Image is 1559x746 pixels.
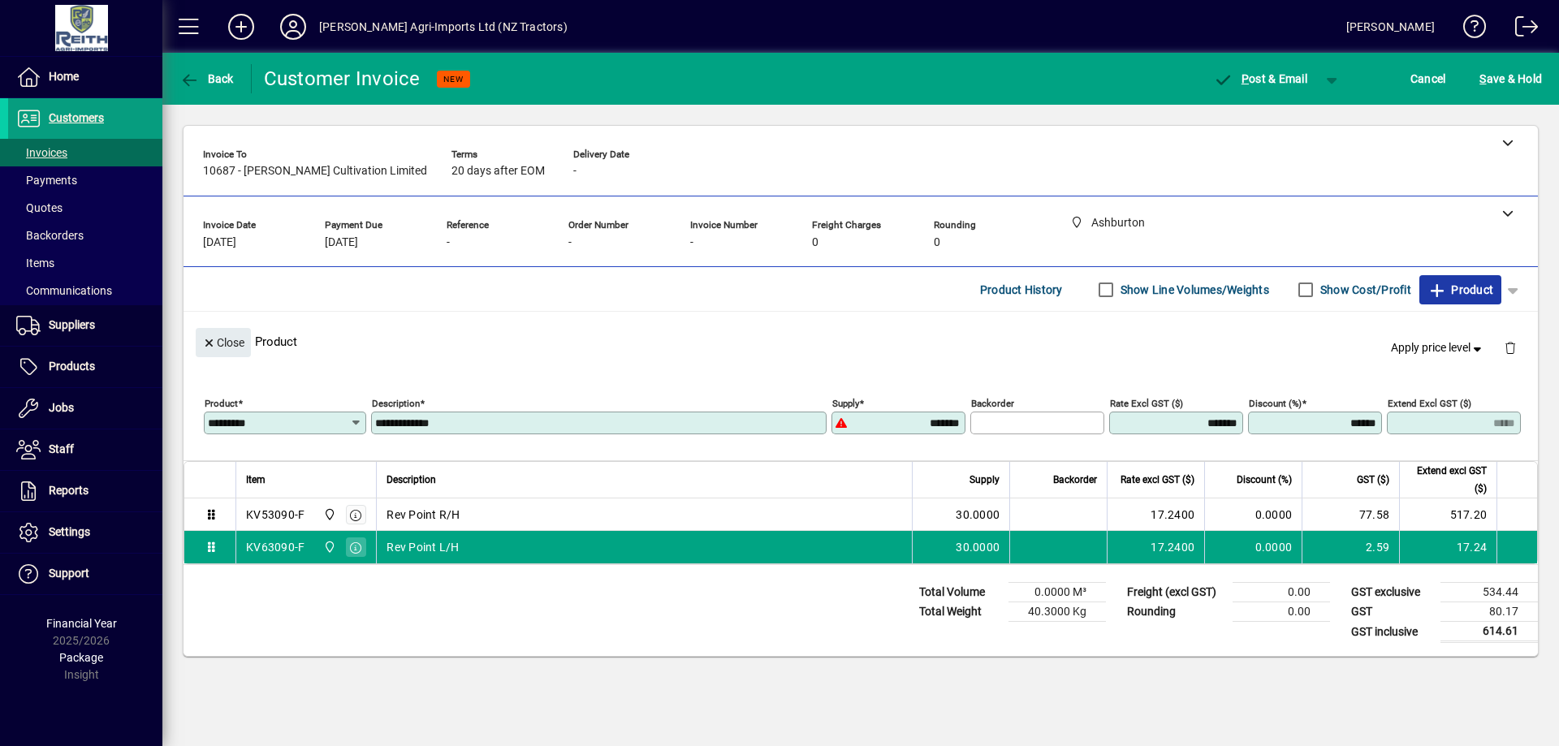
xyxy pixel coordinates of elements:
span: Rev Point R/H [387,507,460,523]
td: 40.3000 Kg [1008,602,1106,622]
td: 80.17 [1440,602,1538,622]
td: 0.0000 [1204,498,1302,531]
span: [DATE] [325,236,358,249]
span: P [1242,72,1249,85]
span: Home [49,70,79,83]
span: Ashburton [319,506,338,524]
td: 534.44 [1440,583,1538,602]
mat-label: Discount (%) [1249,398,1302,409]
button: Post & Email [1205,64,1315,93]
div: Customer Invoice [264,66,421,92]
span: 0 [934,236,940,249]
td: 0.00 [1233,602,1330,622]
span: Financial Year [46,617,117,630]
a: Staff [8,429,162,470]
td: Rounding [1119,602,1233,622]
td: GST exclusive [1343,583,1440,602]
span: Items [16,257,54,270]
a: Backorders [8,222,162,249]
span: Quotes [16,201,63,214]
label: Show Line Volumes/Weights [1117,282,1269,298]
span: 20 days after EOM [451,165,545,178]
td: 77.58 [1302,498,1399,531]
a: Communications [8,277,162,304]
td: 17.24 [1399,531,1496,563]
a: Payments [8,166,162,194]
div: [PERSON_NAME] [1346,14,1435,40]
span: Invoices [16,146,67,159]
div: KV53090-F [246,507,304,523]
button: Delete [1491,328,1530,367]
span: Extend excl GST ($) [1410,462,1487,498]
app-page-header-button: Close [192,334,255,349]
td: Freight (excl GST) [1119,583,1233,602]
td: GST [1343,602,1440,622]
div: [PERSON_NAME] Agri-Imports Ltd (NZ Tractors) [319,14,568,40]
span: Reports [49,484,89,497]
td: 517.20 [1399,498,1496,531]
span: Communications [16,284,112,297]
td: 0.0000 M³ [1008,583,1106,602]
a: Settings [8,512,162,553]
td: 614.61 [1440,622,1538,642]
div: 17.2400 [1117,507,1194,523]
app-page-header-button: Back [162,64,252,93]
span: Product [1427,277,1493,303]
button: Add [215,12,267,41]
span: - [568,236,572,249]
span: Close [202,330,244,356]
span: 30.0000 [956,507,1000,523]
a: Knowledge Base [1451,3,1487,56]
span: 10687 - [PERSON_NAME] Cultivation Limited [203,165,427,178]
span: Discount (%) [1237,471,1292,489]
span: Customers [49,111,104,124]
a: Home [8,57,162,97]
mat-label: Product [205,398,238,409]
span: Backorders [16,229,84,242]
div: Product [184,312,1538,371]
span: NEW [443,74,464,84]
a: Reports [8,471,162,511]
span: Item [246,471,266,489]
span: Back [179,72,234,85]
span: Suppliers [49,318,95,331]
span: GST ($) [1357,471,1389,489]
app-page-header-button: Delete [1491,340,1530,355]
span: ave & Hold [1479,66,1542,92]
span: - [447,236,450,249]
span: Backorder [1053,471,1097,489]
td: 0.00 [1233,583,1330,602]
mat-label: Supply [832,398,859,409]
a: Invoices [8,139,162,166]
td: Total Volume [911,583,1008,602]
button: Product [1419,275,1501,304]
button: Apply price level [1384,334,1492,363]
button: Save & Hold [1475,64,1546,93]
a: Quotes [8,194,162,222]
mat-label: Rate excl GST ($) [1110,398,1183,409]
mat-label: Backorder [971,398,1014,409]
span: Rate excl GST ($) [1121,471,1194,489]
span: Description [387,471,436,489]
a: Support [8,554,162,594]
span: S [1479,72,1486,85]
span: 0 [812,236,818,249]
a: Items [8,249,162,277]
span: - [690,236,693,249]
td: 2.59 [1302,531,1399,563]
button: Back [175,64,238,93]
div: 17.2400 [1117,539,1194,555]
span: Rev Point L/H [387,539,459,555]
span: [DATE] [203,236,236,249]
a: Suppliers [8,305,162,346]
span: - [573,165,577,178]
span: Staff [49,442,74,455]
td: 0.0000 [1204,531,1302,563]
span: Settings [49,525,90,538]
span: Support [49,567,89,580]
span: Payments [16,174,77,187]
button: Close [196,328,251,357]
a: Jobs [8,388,162,429]
button: Cancel [1406,64,1450,93]
button: Profile [267,12,319,41]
